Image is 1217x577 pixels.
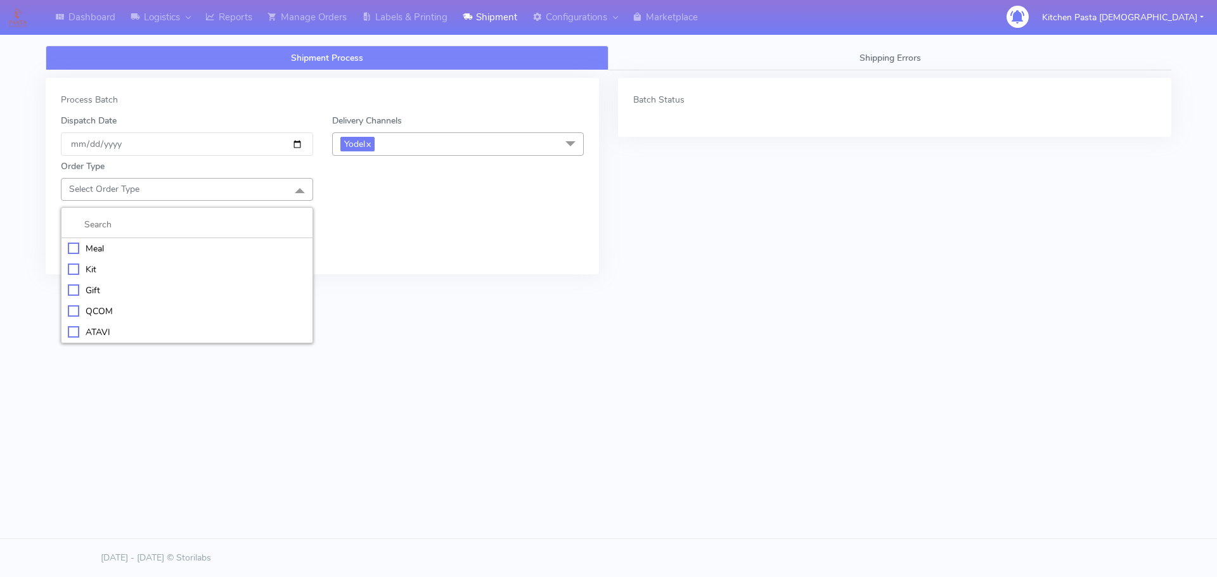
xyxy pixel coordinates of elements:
[61,114,117,127] label: Dispatch Date
[61,93,584,106] div: Process Batch
[68,218,306,231] input: multiselect-search
[68,305,306,318] div: QCOM
[340,137,375,151] span: Yodel
[332,114,402,127] label: Delivery Channels
[633,93,1156,106] div: Batch Status
[291,52,363,64] span: Shipment Process
[68,284,306,297] div: Gift
[68,326,306,339] div: ATAVI
[46,46,1171,70] ul: Tabs
[68,263,306,276] div: Kit
[1033,4,1213,30] button: Kitchen Pasta [DEMOGRAPHIC_DATA]
[860,52,921,64] span: Shipping Errors
[68,242,306,255] div: Meal
[365,137,371,150] a: x
[61,160,105,173] label: Order Type
[69,183,139,195] span: Select Order Type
